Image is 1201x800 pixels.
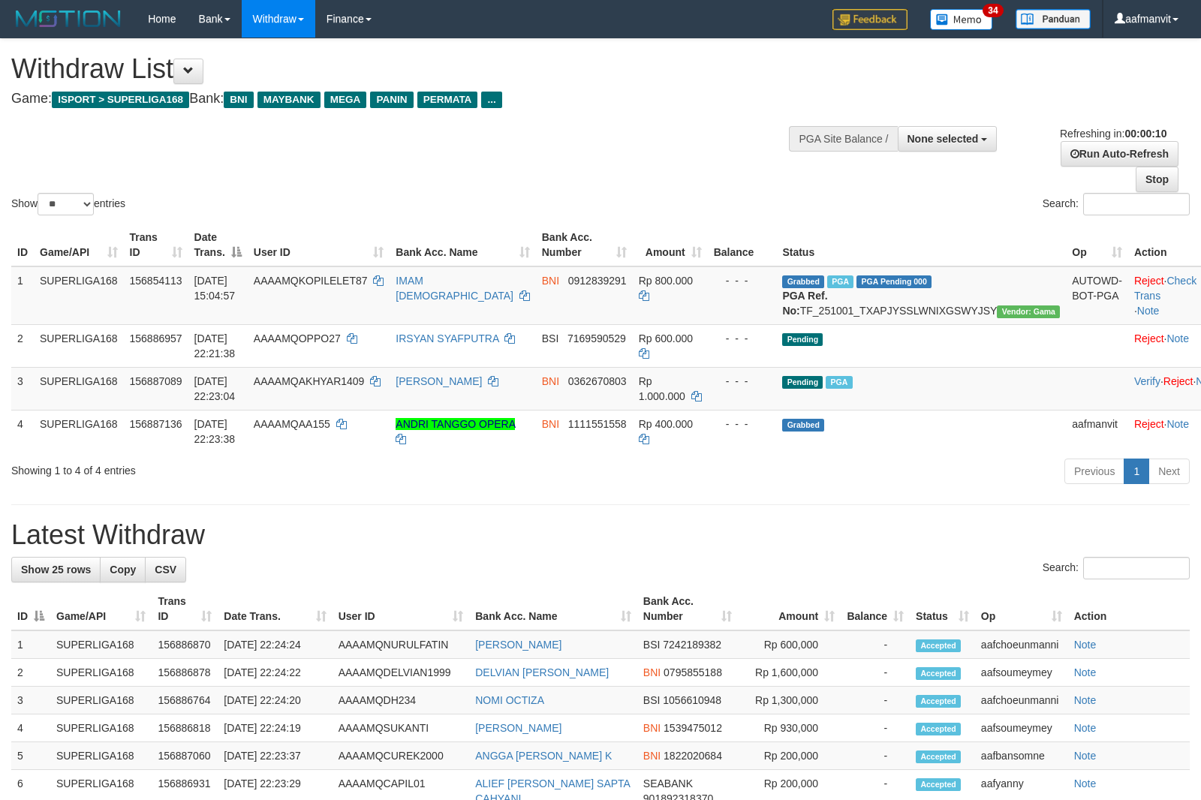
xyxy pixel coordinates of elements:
[664,750,722,762] span: Copy 1822020684 to clipboard
[218,687,332,714] td: [DATE] 22:24:20
[324,92,367,108] span: MEGA
[50,630,152,659] td: SUPERLIGA168
[218,742,332,770] td: [DATE] 22:23:37
[841,714,910,742] td: -
[738,630,841,659] td: Rp 600,000
[34,324,124,367] td: SUPERLIGA168
[224,92,253,108] span: BNI
[663,639,721,651] span: Copy 7242189382 to clipboard
[916,778,961,791] span: Accepted
[1074,750,1097,762] a: Note
[11,410,34,453] td: 4
[475,750,612,762] a: ANGGA [PERSON_NAME] K
[975,687,1068,714] td: aafchoeunmanni
[1074,639,1097,651] a: Note
[841,687,910,714] td: -
[130,375,182,387] span: 156887089
[997,305,1060,318] span: Vendor URL: https://trx31.1velocity.biz
[11,687,50,714] td: 3
[841,588,910,630] th: Balance: activate to sort column ascending
[50,588,152,630] th: Game/API: activate to sort column ascending
[475,666,609,678] a: DELVIAN [PERSON_NAME]
[1166,418,1189,430] a: Note
[254,332,341,344] span: AAAAMQOPPO27
[11,266,34,325] td: 1
[1166,332,1189,344] a: Note
[1083,557,1190,579] input: Search:
[152,659,218,687] td: 156886878
[11,8,125,30] img: MOTION_logo.png
[152,714,218,742] td: 156886818
[100,557,146,582] a: Copy
[152,630,218,659] td: 156886870
[1124,128,1166,140] strong: 00:00:10
[218,714,332,742] td: [DATE] 22:24:19
[542,275,559,287] span: BNI
[396,275,513,302] a: IMAM [DEMOGRAPHIC_DATA]
[11,630,50,659] td: 1
[1066,266,1128,325] td: AUTOWD-BOT-PGA
[390,224,535,266] th: Bank Acc. Name: activate to sort column ascending
[568,375,627,387] span: Copy 0362670803 to clipboard
[1134,275,1196,302] a: Check Trans
[333,630,470,659] td: AAAAMQNURULFATIN
[975,659,1068,687] td: aafsoumeymey
[11,367,34,410] td: 3
[782,376,823,389] span: Pending
[1134,375,1160,387] a: Verify
[481,92,501,108] span: ...
[34,224,124,266] th: Game/API: activate to sort column ascending
[738,687,841,714] td: Rp 1,300,000
[254,375,365,387] span: AAAAMQAKHYAR1409
[11,742,50,770] td: 5
[856,275,932,288] span: PGA Pending
[152,687,218,714] td: 156886764
[1060,128,1166,140] span: Refreshing in:
[1066,224,1128,266] th: Op: activate to sort column ascending
[789,126,897,152] div: PGA Site Balance /
[1083,193,1190,215] input: Search:
[567,332,626,344] span: Copy 7169590529 to clipboard
[333,714,470,742] td: AAAAMQSUKANTI
[1064,459,1124,484] a: Previous
[11,92,786,107] h4: Game: Bank:
[1137,305,1160,317] a: Note
[643,639,661,651] span: BSI
[34,266,124,325] td: SUPERLIGA168
[1074,694,1097,706] a: Note
[714,273,771,288] div: - - -
[708,224,777,266] th: Balance
[145,557,186,582] a: CSV
[827,275,853,288] span: Marked by aafchhiseyha
[396,332,498,344] a: IRSYAN SYAFPUTRA
[643,666,661,678] span: BNI
[11,588,50,630] th: ID: activate to sort column descending
[218,659,332,687] td: [DATE] 22:24:22
[664,722,722,734] span: Copy 1539475012 to clipboard
[124,224,188,266] th: Trans ID: activate to sort column ascending
[898,126,998,152] button: None selected
[568,418,627,430] span: Copy 1111551558 to clipboard
[663,694,721,706] span: Copy 1056610948 to clipboard
[916,639,961,652] span: Accepted
[52,92,189,108] span: ISPORT > SUPERLIGA168
[643,750,661,762] span: BNI
[396,418,515,430] a: ANDRI TANGGO OPERA
[254,275,368,287] span: AAAAMQKOPILELET87
[639,275,693,287] span: Rp 800.000
[1016,9,1091,29] img: panduan.png
[38,193,94,215] select: Showentries
[475,722,561,734] a: [PERSON_NAME]
[714,374,771,389] div: - - -
[1163,375,1193,387] a: Reject
[975,588,1068,630] th: Op: activate to sort column ascending
[1061,141,1178,167] a: Run Auto-Refresh
[637,588,738,630] th: Bank Acc. Number: activate to sort column ascending
[188,224,248,266] th: Date Trans.: activate to sort column descending
[776,224,1066,266] th: Status
[1043,557,1190,579] label: Search:
[542,375,559,387] span: BNI
[130,332,182,344] span: 156886957
[152,742,218,770] td: 156887060
[916,750,961,763] span: Accepted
